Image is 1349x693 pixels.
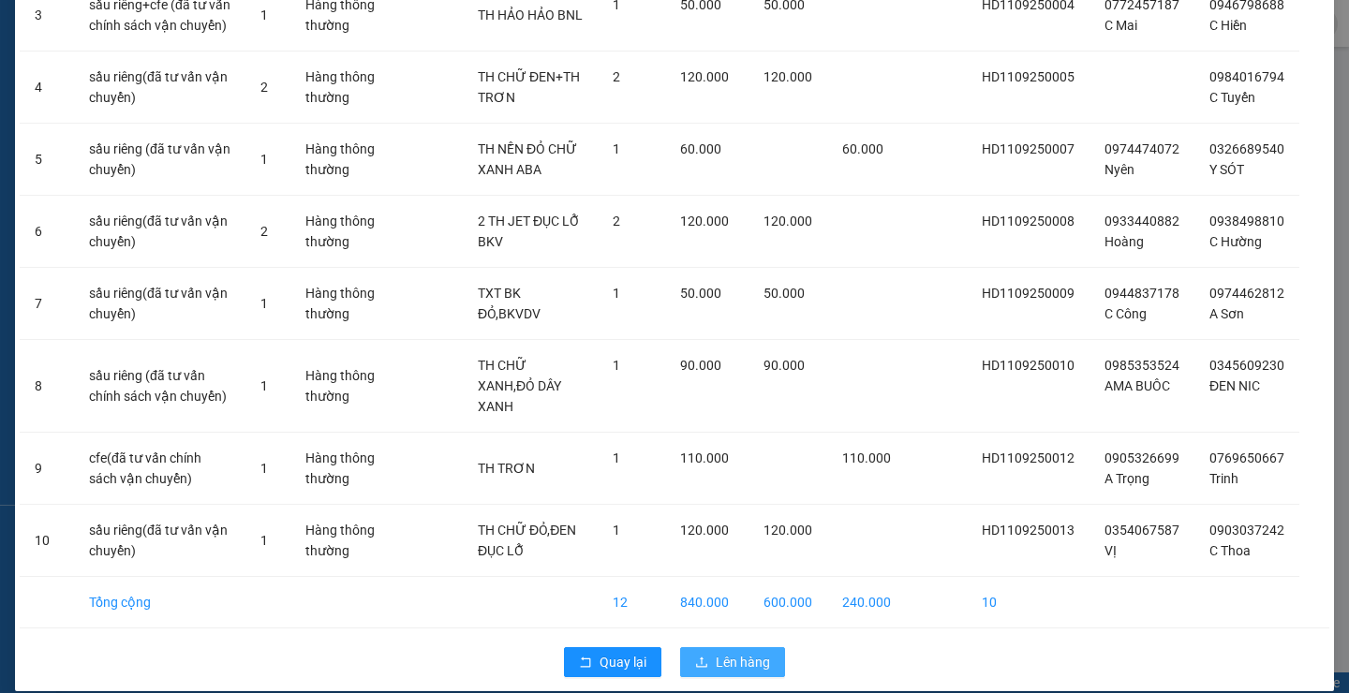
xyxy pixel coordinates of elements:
span: TH HẢO HẢO BNL [478,7,583,22]
span: ĐEN NIC [1209,378,1260,393]
span: 50.000 [680,286,721,301]
span: 110.000 [680,450,729,465]
span: 1 [260,296,268,311]
span: Trinh [1209,471,1238,486]
span: 120.000 [680,69,729,84]
td: Hàng thông thường [290,340,392,433]
span: 1 [613,358,620,373]
span: A Trọng [1104,471,1149,486]
span: 0974474072 [1104,141,1179,156]
span: C Hường [1209,234,1262,249]
span: 2 [260,80,268,95]
span: 1 [260,152,268,167]
span: 1 [260,533,268,548]
span: Quay lại [600,652,646,672]
td: sầu riêng(đã tư vấn vận chuyển) [74,196,245,268]
span: 0984016794 [1209,69,1284,84]
span: TH CHỮ ĐỎ,ĐEN ĐỤC LỖ [478,523,576,558]
span: TH TRƠN [478,461,535,476]
span: VỊ [1104,543,1117,558]
span: A Hoàng - 0932637297 [92,54,246,70]
td: 10 [20,505,74,577]
span: C Tuyến [1209,90,1255,105]
span: HD1109250013 [982,523,1075,538]
span: 120.000 [763,214,812,229]
td: sầu riêng (đã tư vấn vận chuyển) [74,124,245,196]
span: 1 [260,378,268,393]
td: 840.000 [665,577,749,628]
td: sầu riêng(đã tư vấn vận chuyển) [74,52,245,124]
span: 120.000 [763,523,812,538]
span: 90.000 [680,358,721,373]
button: rollbackQuay lại [564,647,661,677]
span: 1 [260,461,268,476]
span: 60.000 [680,141,721,156]
td: 9 [20,433,74,505]
span: 0345609230 [1209,358,1284,373]
span: 0944837178 [1104,286,1179,301]
span: C Thoa [1209,543,1251,558]
span: 1 [613,523,620,538]
span: TH CHỮ ĐEN+TH TRƠN [478,69,580,105]
span: Nyên [1104,162,1134,177]
span: 0905326699 [1104,450,1179,465]
td: sầu riêng(đã tư vấn vận chuyển) [74,505,245,577]
span: HD1109250012 [982,450,1075,465]
span: 0938498810 [1209,214,1284,229]
span: 0933440882 [1104,214,1179,229]
td: Hàng thông thường [290,433,392,505]
span: 1 [260,7,268,22]
span: HD1109250009 [982,286,1075,301]
span: 0769650667 [1209,450,1284,465]
span: Gửi: [92,10,274,51]
span: TXT BK ĐỎ,BKVDV [478,286,541,321]
span: 110.000 [842,450,891,465]
span: Lên hàng [716,652,770,672]
td: 5 [20,124,74,196]
td: 4 [20,52,74,124]
span: 60.000 [842,141,883,156]
td: 12 [598,577,664,628]
td: Hàng thông thường [290,268,392,340]
td: 10 [967,577,1090,628]
button: uploadLên hàng [680,647,785,677]
strong: Nhận: [27,135,237,236]
span: 1 [613,450,620,465]
span: 0903037242 [1209,523,1284,538]
td: Hàng thông thường [290,124,392,196]
td: Tổng cộng [74,577,245,628]
td: 240.000 [827,577,906,628]
td: Hàng thông thường [290,505,392,577]
span: rollback [579,656,592,671]
span: 2 [613,69,620,84]
span: 18:03:50 [DATE] [109,108,218,124]
span: HD1109250042 - [92,74,218,124]
span: upload [695,656,708,671]
span: TH NỀN ĐỎ CHỮ XANH ABA [478,141,577,177]
span: 2 [260,224,268,239]
span: [GEOGRAPHIC_DATA] [92,31,274,51]
span: 0326689540 [1209,141,1284,156]
span: HD1109250007 [982,141,1075,156]
td: cfe(đã tư vấn chính sách vận chuyển) [74,433,245,505]
span: Y SÓT [1209,162,1244,177]
span: HD1109250010 [982,358,1075,373]
span: C Mai [1104,18,1137,33]
span: AMA BUÔC [1104,378,1170,393]
span: TH CHỮ XANH,ĐỎ DÂY XANH [478,358,561,414]
span: C Công [1104,306,1147,321]
td: sầu riêng (đã tư vấn chính sách vận chuyển) [74,340,245,433]
span: 90.000 [763,358,805,373]
td: Hàng thông thường [290,196,392,268]
span: Hoàng [1104,234,1144,249]
span: 50.000 [763,286,805,301]
td: 6 [20,196,74,268]
td: 8 [20,340,74,433]
span: 1 [613,141,620,156]
td: Hàng thông thường [290,52,392,124]
span: 0354067587 [1104,523,1179,538]
td: 7 [20,268,74,340]
span: 120.000 [763,69,812,84]
span: nghiep.tienoanh - In: [92,91,218,124]
span: C Hiền [1209,18,1247,33]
